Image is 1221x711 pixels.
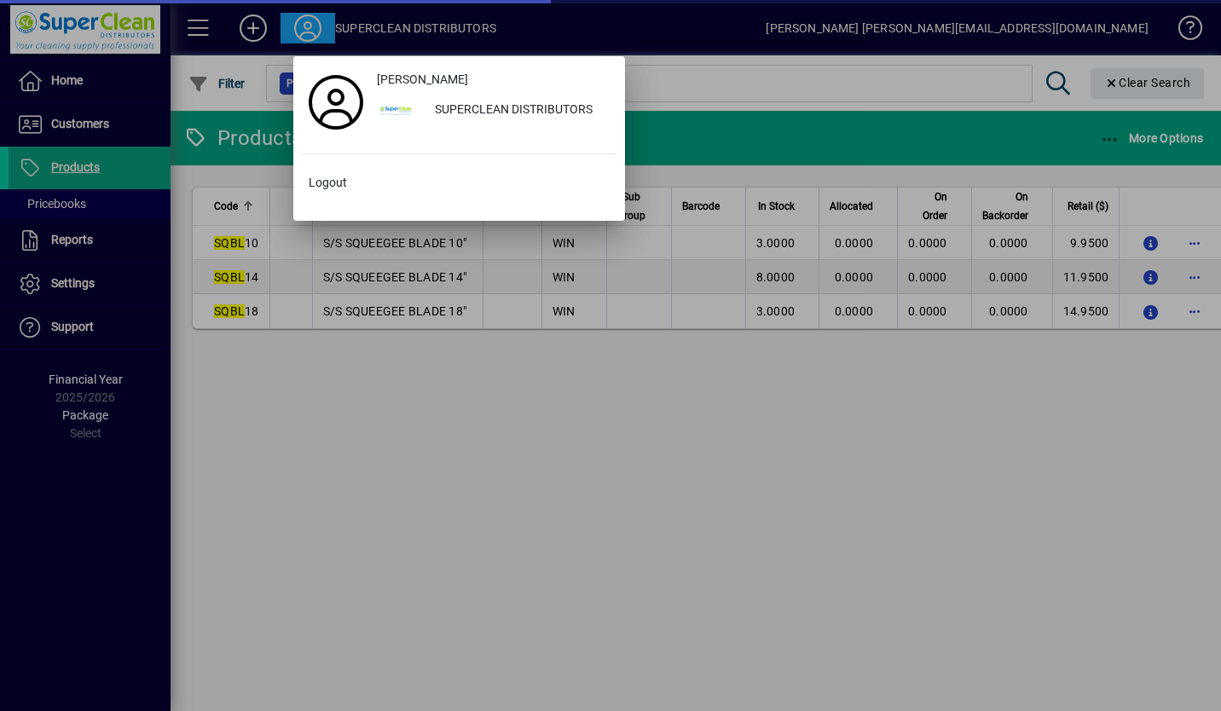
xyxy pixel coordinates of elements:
[421,95,616,126] div: SUPERCLEAN DISTRIBUTORS
[377,71,468,89] span: [PERSON_NAME]
[309,174,347,192] span: Logout
[370,65,616,95] a: [PERSON_NAME]
[370,95,616,126] button: SUPERCLEAN DISTRIBUTORS
[302,168,616,199] button: Logout
[302,87,370,118] a: Profile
